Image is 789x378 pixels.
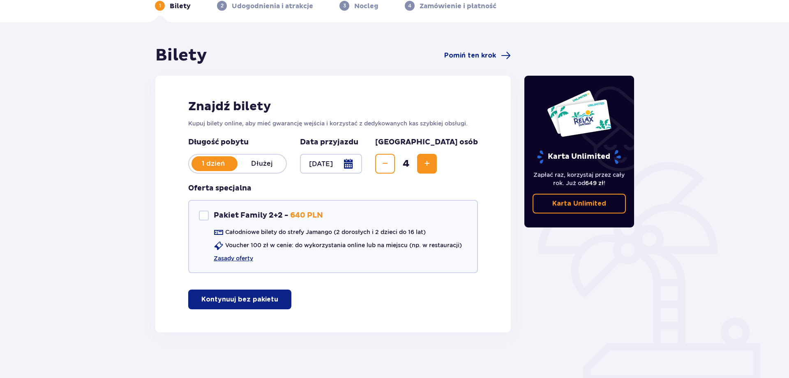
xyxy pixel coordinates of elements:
[155,45,207,66] h1: Bilety
[375,137,478,147] p: [GEOGRAPHIC_DATA] osób
[232,2,313,11] p: Udogodnienia i atrakcje
[290,211,323,220] p: 640 PLN
[354,2,378,11] p: Nocleg
[214,211,288,220] p: Pakiet Family 2+2 -
[188,137,287,147] p: Długość pobytu
[201,295,278,304] p: Kontynuuj bez pakietu
[170,2,191,11] p: Bilety
[417,154,437,174] button: Increase
[375,154,395,174] button: Decrease
[225,241,462,249] p: Voucher 100 zł w cenie: do wykorzystania online lub na miejscu (np. w restauracji)
[189,159,238,168] p: 1 dzień
[420,2,496,11] p: Zamówienie i płatność
[225,228,426,236] p: Całodniowe bilety do strefy Jamango (2 dorosłych i 2 dzieci do 16 lat)
[188,99,478,114] h2: Znajdź bilety
[343,2,346,9] p: 3
[397,158,415,170] span: 4
[444,51,511,60] a: Pomiń ten krok
[214,254,253,262] a: Zasady oferty
[585,180,604,186] span: 649 zł
[533,194,626,213] a: Karta Unlimited
[300,137,358,147] p: Data przyjazdu
[408,2,411,9] p: 4
[188,290,291,309] button: Kontynuuj bez pakietu
[552,199,606,208] p: Karta Unlimited
[444,51,496,60] span: Pomiń ten krok
[536,150,622,164] p: Karta Unlimited
[159,2,161,9] p: 1
[533,171,626,187] p: Zapłać raz, korzystaj przez cały rok. Już od !
[188,183,251,193] p: Oferta specjalna
[221,2,224,9] p: 2
[238,159,286,168] p: Dłużej
[188,119,478,128] p: Kupuj bilety online, aby mieć gwarancję wejścia i korzystać z dedykowanych kas szybkiej obsługi.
